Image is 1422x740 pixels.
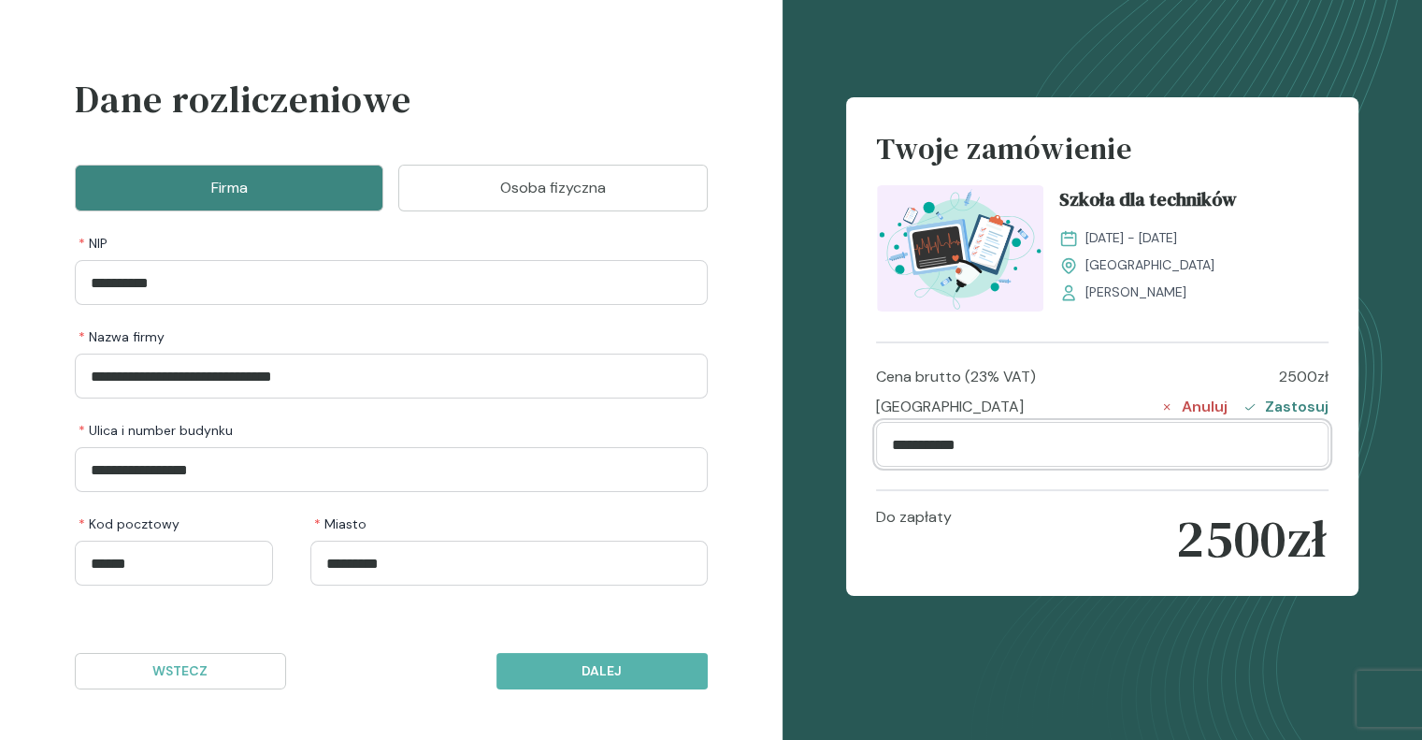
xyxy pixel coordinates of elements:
[876,185,1044,312] img: Z2B_FZbqstJ98k08_Technicy_T.svg
[310,541,707,586] input: Miasto
[1085,283,1186,302] span: [PERSON_NAME]
[876,506,952,572] p: Do zapłaty
[314,515,366,533] span: Miasto
[75,653,286,689] button: Wstecz
[75,165,383,211] button: Firma
[1176,506,1328,572] p: 2500 zł
[512,661,692,681] p: Dalej
[79,515,180,533] span: Kod pocztowy
[1085,255,1214,275] span: [GEOGRAPHIC_DATA]
[1159,396,1228,418] p: Anuluj
[422,177,683,199] p: Osoba fizyczna
[79,234,108,253] span: NIP
[876,366,1036,388] p: Cena brutto (23% VAT)
[98,177,360,199] p: Firma
[1279,366,1329,388] p: 2500 zł
[1242,396,1329,418] p: Zastosuj
[496,653,708,689] button: Dalej
[79,421,233,440] span: Ulica i number budynku
[1059,185,1237,221] span: Szkoła dla techników
[876,127,1329,185] h4: Twoje zamówienie
[91,661,270,681] p: Wstecz
[79,327,165,346] span: Nazwa firmy
[75,447,708,492] input: Ulica i number budynku
[398,165,707,211] button: Osoba fizyczna
[75,260,708,305] input: NIP
[1085,228,1177,248] span: [DATE] - [DATE]
[876,396,1024,418] p: [GEOGRAPHIC_DATA]
[75,71,708,150] h3: Dane rozliczeniowe
[75,354,708,399] input: Nazwa firmy
[75,541,273,586] input: Kod pocztowy
[1059,185,1329,221] a: Szkoła dla techników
